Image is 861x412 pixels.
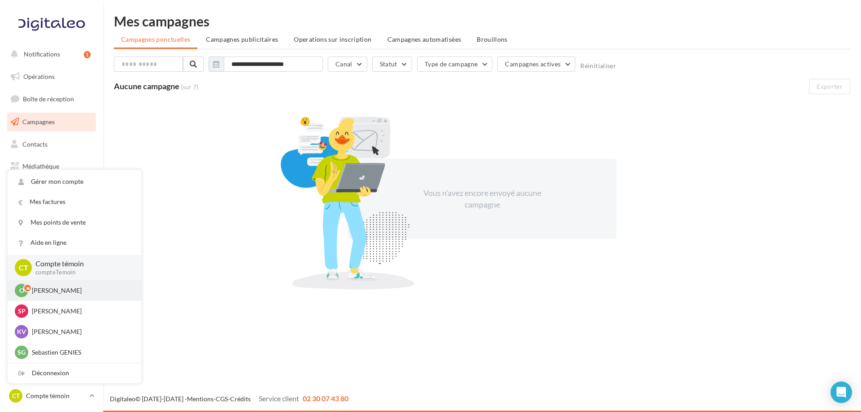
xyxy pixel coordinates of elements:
a: Mentions [187,395,213,403]
a: Ct Compte témoin [7,387,96,404]
span: (sur 7) [181,82,198,91]
a: Boîte de réception [5,89,98,108]
span: Opérations [23,73,55,80]
span: Campagnes automatisées [387,35,461,43]
span: Ct [12,391,20,400]
p: Compte témoin [35,259,127,269]
p: Sebastien GENIES [32,348,130,357]
span: SG [17,348,26,357]
a: Médiathèque [5,157,98,176]
p: [PERSON_NAME] [32,307,130,316]
a: CGS [216,395,228,403]
p: [PERSON_NAME] [32,286,130,295]
span: Campagnes actives [505,60,561,68]
span: Operations sur inscription [294,35,371,43]
span: Contacts [22,140,48,147]
span: Kv [17,327,26,336]
span: Boîte de réception [23,95,74,103]
span: Aucune campagne [114,81,179,91]
span: O [19,286,24,295]
button: Type de campagne [417,56,493,72]
span: Ct [19,262,28,273]
button: Réinitialiser [580,62,616,69]
span: Notifications [24,50,60,58]
div: Mes campagnes [114,14,850,28]
span: Service client [259,394,299,403]
button: Statut [372,56,412,72]
button: Exporter [809,79,850,94]
a: Mes factures [8,192,141,212]
p: Compte témoin [26,391,86,400]
a: Opérations [5,67,98,86]
a: Gérer mon compte [8,172,141,192]
span: Brouillons [477,35,508,43]
span: Médiathèque [22,162,59,170]
p: [PERSON_NAME] [32,327,130,336]
a: Contacts [5,135,98,154]
a: Mes points de vente [8,213,141,233]
span: Sp [18,307,26,316]
div: Déconnexion [8,363,141,383]
button: Notifications 1 [5,45,94,64]
div: Vous n'avez encore envoyé aucune campagne [405,187,559,210]
p: compteTemoin [35,269,127,277]
a: Crédits [230,395,251,403]
a: Campagnes [5,113,98,131]
button: Campagnes actives [497,56,575,72]
div: Open Intercom Messenger [831,382,852,403]
div: 1 [84,51,91,58]
a: Digitaleo [110,395,135,403]
span: 02 30 07 43 80 [303,394,348,403]
span: © [DATE]-[DATE] - - - [110,395,348,403]
a: Aide en ligne [8,233,141,253]
span: Campagnes publicitaires [206,35,278,43]
button: Canal [328,56,367,72]
span: Campagnes [22,118,55,126]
